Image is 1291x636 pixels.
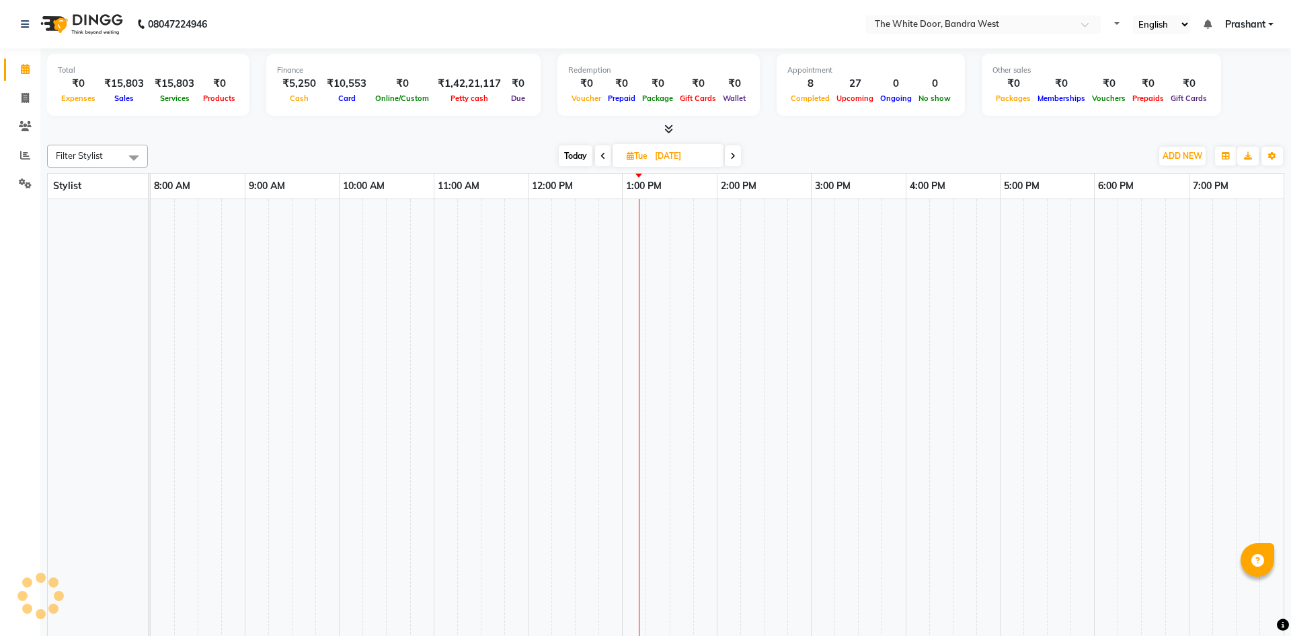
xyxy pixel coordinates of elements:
span: Stylist [53,180,81,192]
span: Prepaids [1129,94,1167,103]
a: 11:00 AM [434,176,483,196]
input: 2025-09-23 [651,146,718,166]
div: ₹15,803 [99,76,149,92]
span: Tue [623,151,651,161]
span: Upcoming [833,94,877,103]
span: Card [335,94,359,103]
div: ₹0 [372,76,432,92]
div: ₹15,803 [149,76,200,92]
div: ₹1,42,21,117 [432,76,506,92]
b: 08047224946 [148,5,207,43]
a: 4:00 PM [906,176,949,196]
div: 27 [833,76,877,92]
span: Cash [286,94,312,103]
span: Wallet [719,94,749,103]
span: No show [915,94,954,103]
span: Today [559,145,592,166]
div: ₹0 [58,76,99,92]
span: Voucher [568,94,604,103]
a: 8:00 AM [151,176,194,196]
div: 0 [915,76,954,92]
div: ₹0 [639,76,676,92]
a: 10:00 AM [340,176,388,196]
div: 0 [877,76,915,92]
a: 12:00 PM [529,176,576,196]
span: Online/Custom [372,94,432,103]
div: ₹0 [719,76,749,92]
span: Petty cash [447,94,492,103]
span: ADD NEW [1163,151,1202,161]
a: 7:00 PM [1189,176,1232,196]
span: Prashant [1225,17,1265,32]
span: Filter Stylist [56,150,103,161]
div: 8 [787,76,833,92]
div: Appointment [787,65,954,76]
div: ₹0 [568,76,604,92]
div: ₹0 [506,76,530,92]
span: Package [639,94,676,103]
div: ₹0 [676,76,719,92]
a: 1:00 PM [623,176,665,196]
div: ₹10,553 [321,76,372,92]
span: Services [157,94,193,103]
a: 6:00 PM [1095,176,1137,196]
div: ₹0 [992,76,1034,92]
div: ₹0 [200,76,239,92]
span: Gift Cards [1167,94,1210,103]
span: Sales [111,94,137,103]
div: ₹0 [1034,76,1089,92]
div: ₹0 [604,76,639,92]
span: Products [200,94,239,103]
div: Other sales [992,65,1210,76]
div: Finance [277,65,530,76]
button: ADD NEW [1159,147,1206,166]
span: Prepaid [604,94,639,103]
div: Redemption [568,65,749,76]
span: Vouchers [1089,94,1129,103]
span: Gift Cards [676,94,719,103]
a: 3:00 PM [812,176,854,196]
a: 2:00 PM [717,176,760,196]
span: Memberships [1034,94,1089,103]
span: Completed [787,94,833,103]
span: Expenses [58,94,99,103]
div: Total [58,65,239,76]
div: ₹0 [1089,76,1129,92]
div: ₹5,250 [277,76,321,92]
span: Packages [992,94,1034,103]
a: 5:00 PM [1001,176,1043,196]
a: 9:00 AM [245,176,288,196]
img: logo [34,5,126,43]
span: Ongoing [877,94,915,103]
span: Due [508,94,529,103]
div: ₹0 [1167,76,1210,92]
div: ₹0 [1129,76,1167,92]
